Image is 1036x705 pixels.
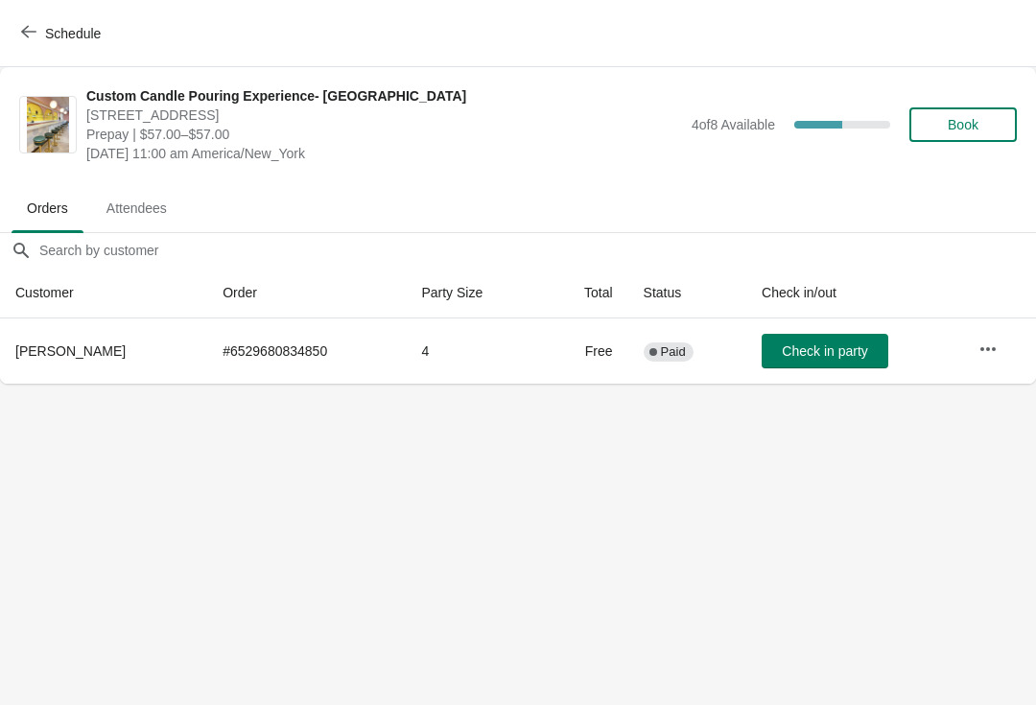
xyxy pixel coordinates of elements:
th: Total [541,268,627,318]
span: Attendees [91,191,182,225]
button: Schedule [10,16,116,51]
th: Check in/out [746,268,963,318]
span: Custom Candle Pouring Experience- [GEOGRAPHIC_DATA] [86,86,682,106]
span: [PERSON_NAME] [15,343,126,359]
th: Party Size [406,268,541,318]
button: Book [909,107,1017,142]
th: Order [207,268,406,318]
img: Custom Candle Pouring Experience- Delray Beach [27,97,69,153]
button: Check in party [762,334,888,368]
td: # 6529680834850 [207,318,406,384]
td: Free [541,318,627,384]
span: Check in party [782,343,867,359]
span: Book [948,117,978,132]
span: [STREET_ADDRESS] [86,106,682,125]
span: Prepay | $57.00–$57.00 [86,125,682,144]
input: Search by customer [38,233,1036,268]
span: [DATE] 11:00 am America/New_York [86,144,682,163]
span: Orders [12,191,83,225]
th: Status [628,268,746,318]
td: 4 [406,318,541,384]
span: Paid [661,344,686,360]
span: Schedule [45,26,101,41]
span: 4 of 8 Available [692,117,775,132]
